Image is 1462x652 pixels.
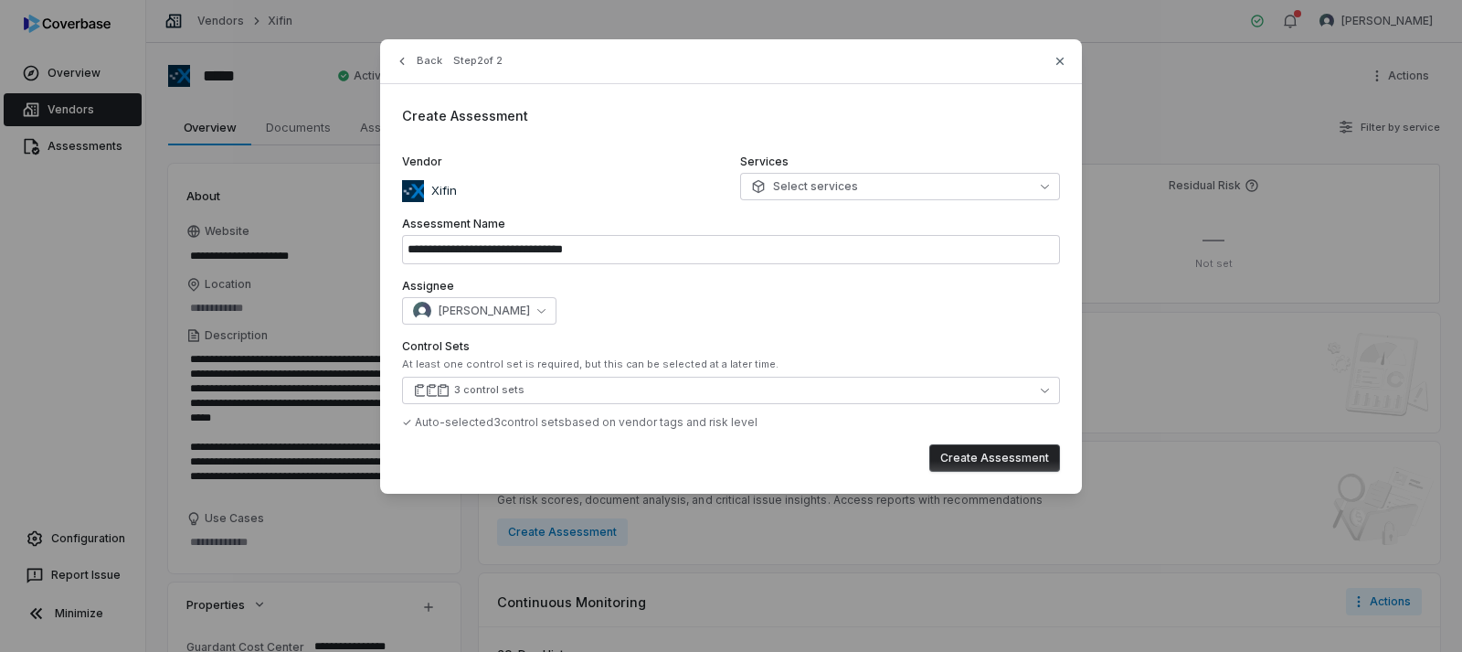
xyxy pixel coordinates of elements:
[402,339,1060,354] label: Control Sets
[424,182,457,200] p: Xifin
[929,444,1060,472] button: Create Assessment
[439,304,530,318] span: [PERSON_NAME]
[389,45,448,78] button: Back
[453,54,503,68] span: Step 2 of 2
[402,155,442,169] span: Vendor
[740,155,1060,169] label: Services
[751,179,858,194] span: Select services
[454,383,524,397] div: 3 control sets
[402,108,528,123] span: Create Assessment
[402,279,1060,294] label: Assignee
[413,302,431,320] img: Arun Muthu avatar
[402,415,1060,430] div: ✓ Auto-selected 3 control set s based on vendor tags and risk level
[402,358,1060,371] div: At least one control set is required, but this can be selected at a later time.
[402,217,1060,231] label: Assessment Name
